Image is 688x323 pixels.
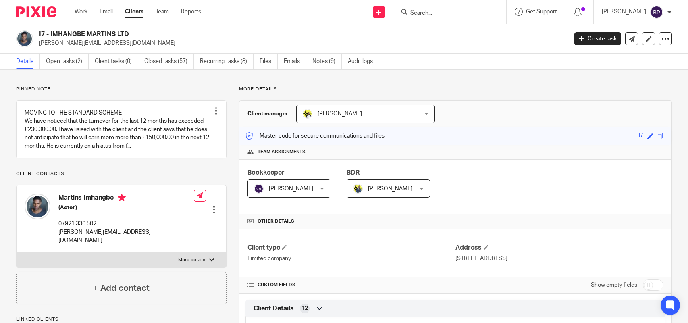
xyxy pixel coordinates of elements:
[39,39,562,47] p: [PERSON_NAME][EMAIL_ADDRESS][DOMAIN_NAME]
[247,244,455,252] h4: Client type
[181,8,201,16] a: Reports
[455,254,663,263] p: [STREET_ADDRESS]
[602,8,646,16] p: [PERSON_NAME]
[650,6,663,19] img: svg%3E
[178,257,205,263] p: More details
[303,109,312,119] img: Carine-Starbridge.jpg
[16,316,227,323] p: Linked clients
[16,6,56,17] img: Pixie
[144,54,194,69] a: Closed tasks (57)
[25,194,50,219] img: Martins%20Imhangbe.jpg
[347,169,360,176] span: BDR
[125,8,143,16] a: Clients
[312,54,342,69] a: Notes (9)
[16,30,33,47] img: Martins%20Imhangbe.jpg
[95,54,138,69] a: Client tasks (0)
[260,54,278,69] a: Files
[409,10,482,17] input: Search
[526,9,557,15] span: Get Support
[58,220,194,228] p: 07921 336 502
[100,8,113,16] a: Email
[118,194,126,202] i: Primary
[16,171,227,177] p: Client contacts
[39,30,457,39] h2: I7 - IMHANGBE MARTINS LTD
[455,244,663,252] h4: Address
[58,194,194,204] h4: Martins Imhangbe
[254,184,264,194] img: svg%3E
[247,282,455,288] h4: CUSTOM FIELDS
[254,304,294,313] span: Client Details
[46,54,89,69] a: Open tasks (2)
[574,32,621,45] a: Create task
[591,281,637,289] label: Show empty fields
[58,228,194,245] p: [PERSON_NAME][EMAIL_ADDRESS][DOMAIN_NAME]
[353,184,363,194] img: Dennis-Starbridge.jpg
[16,54,40,69] a: Details
[258,149,306,155] span: Team assignments
[348,54,379,69] a: Audit logs
[639,131,643,141] div: I7
[200,54,254,69] a: Recurring tasks (8)
[247,254,455,263] p: Limited company
[75,8,87,16] a: Work
[247,110,288,118] h3: Client manager
[258,218,294,225] span: Other details
[156,8,169,16] a: Team
[368,186,412,192] span: [PERSON_NAME]
[58,204,194,212] h5: (Actor)
[239,86,672,92] p: More details
[93,282,150,294] h4: + Add contact
[247,169,285,176] span: Bookkeeper
[301,304,308,313] span: 12
[284,54,306,69] a: Emails
[269,186,313,192] span: [PERSON_NAME]
[245,132,385,140] p: Master code for secure communications and files
[16,86,227,92] p: Pinned note
[318,111,362,117] span: [PERSON_NAME]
